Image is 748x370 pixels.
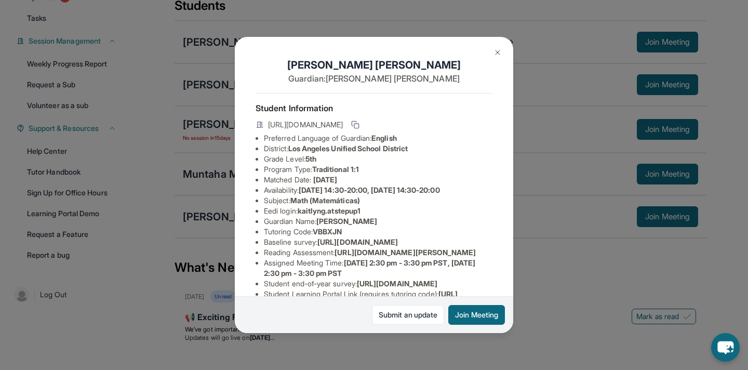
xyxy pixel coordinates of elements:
a: Submit an update [372,305,444,325]
span: VBBXJN [313,227,342,236]
span: Traditional 1:1 [312,165,359,174]
span: English [371,134,397,142]
button: Copy link [349,118,362,131]
li: Preferred Language of Guardian: [264,133,492,143]
li: Grade Level: [264,154,492,164]
li: Reading Assessment : [264,247,492,258]
li: Guardian Name : [264,216,492,227]
span: Los Angeles Unified School District [288,144,408,153]
span: [URL][DOMAIN_NAME] [268,120,343,130]
button: Join Meeting [448,305,505,325]
li: District: [264,143,492,154]
span: Math (Matemáticas) [290,196,360,205]
span: [URL][DOMAIN_NAME][PERSON_NAME] [335,248,476,257]
span: [DATE] 14:30-20:00, [DATE] 14:30-20:00 [299,186,440,194]
li: Student end-of-year survey : [264,279,492,289]
span: [DATE] 2:30 pm - 3:30 pm PST, [DATE] 2:30 pm - 3:30 pm PST [264,258,475,277]
span: 5th [305,154,316,163]
li: Student Learning Portal Link (requires tutoring code) : [264,289,492,310]
li: Matched Date: [264,175,492,185]
li: Program Type: [264,164,492,175]
li: Tutoring Code : [264,227,492,237]
li: Subject : [264,195,492,206]
h4: Student Information [256,102,492,114]
li: Eedi login : [264,206,492,216]
button: chat-button [711,333,740,362]
span: [DATE] [313,175,337,184]
span: [URL][DOMAIN_NAME] [317,237,398,246]
span: kaitlyng.atstepup1 [298,206,360,215]
li: Baseline survey : [264,237,492,247]
span: [PERSON_NAME] [316,217,377,226]
p: Guardian: [PERSON_NAME] [PERSON_NAME] [256,72,492,85]
span: [URL][DOMAIN_NAME] [357,279,437,288]
li: Assigned Meeting Time : [264,258,492,279]
li: Availability: [264,185,492,195]
img: Close Icon [493,48,502,57]
h1: [PERSON_NAME] [PERSON_NAME] [256,58,492,72]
